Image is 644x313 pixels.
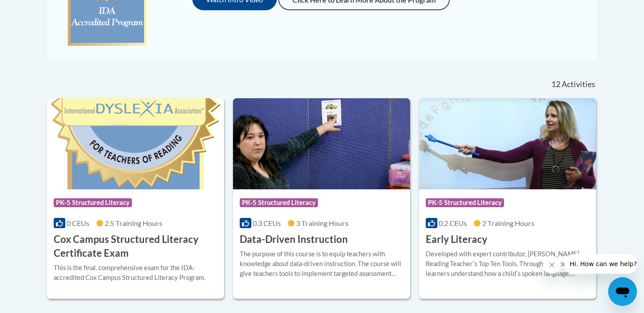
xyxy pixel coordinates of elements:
[426,233,487,246] h3: Early Literacy
[47,98,224,189] img: Course Logo
[426,249,589,279] div: Developed with expert contributor, [PERSON_NAME], Reading Teacherʹs Top Ten Tools. Through this c...
[419,98,596,189] img: Course Logo
[240,249,403,279] div: The purpose of this course is to equip teachers with knowledge about data-driven instruction. The...
[564,254,637,274] iframe: Message from company
[54,233,217,260] h3: Cox Campus Structured Literacy Certificate Exam
[105,219,162,227] span: 2.5 Training Hours
[253,219,281,227] span: 0.3 CEUs
[233,98,410,298] a: Course LogoPK-5 Structured Literacy0.3 CEUs3 Training Hours Data-Driven InstructionThe purpose of...
[608,277,637,306] iframe: Button to launch messaging window
[562,79,595,89] span: Activities
[419,98,596,298] a: Course LogoPK-5 Structured Literacy0.2 CEUs2 Training Hours Early LiteracyDeveloped with expert c...
[47,98,224,298] a: Course LogoPK-5 Structured Literacy0 CEUs2.5 Training Hours Cox Campus Structured Literacy Certif...
[551,79,560,89] span: 12
[482,219,534,227] span: 2 Training Hours
[426,198,504,207] span: PK-5 Structured Literacy
[240,233,348,246] h3: Data-Driven Instruction
[543,256,561,274] iframe: Close message
[296,219,348,227] span: 3 Training Hours
[240,198,318,207] span: PK-5 Structured Literacy
[67,219,89,227] span: 0 CEUs
[54,198,132,207] span: PK-5 Structured Literacy
[439,219,467,227] span: 0.2 CEUs
[54,263,217,283] div: This is the final, comprehensive exam for the IDA-accredited Cox Campus Structured Literacy Program.
[233,98,410,189] img: Course Logo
